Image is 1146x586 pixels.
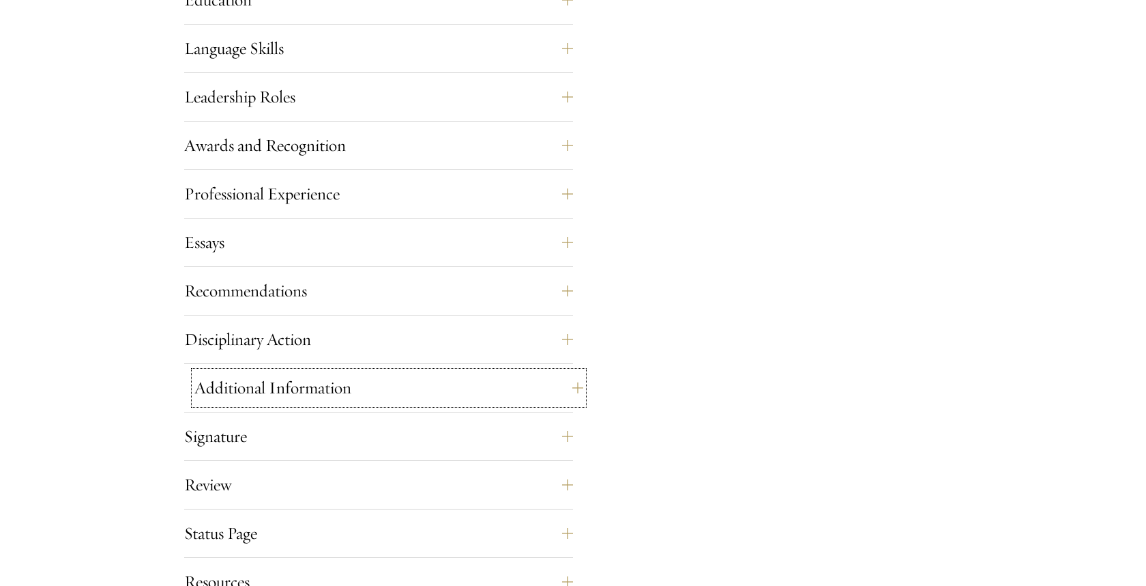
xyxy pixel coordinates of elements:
[184,178,573,210] button: Professional Experience
[184,129,573,162] button: Awards and Recognition
[194,372,583,404] button: Additional Information
[184,469,573,501] button: Review
[184,517,573,550] button: Status Page
[184,420,573,453] button: Signature
[184,32,573,65] button: Language Skills
[184,226,573,259] button: Essays
[184,81,573,113] button: Leadership Roles
[184,275,573,307] button: Recommendations
[184,323,573,356] button: Disciplinary Action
